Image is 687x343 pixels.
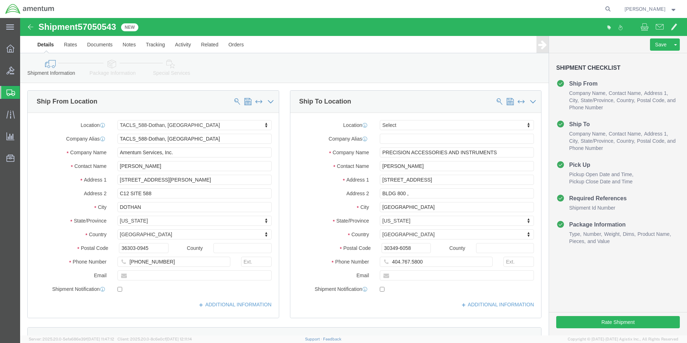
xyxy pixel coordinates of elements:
a: Feedback [323,337,341,341]
span: Marcus McGuire [624,5,665,13]
span: Client: 2025.20.0-8c6e0cf [117,337,192,341]
span: Server: 2025.20.0-5efa686e39f [29,337,114,341]
span: [DATE] 12:11:14 [166,337,192,341]
span: [DATE] 11:47:12 [87,337,114,341]
iframe: FS Legacy Container [20,18,687,335]
span: Copyright © [DATE]-[DATE] Agistix Inc., All Rights Reserved [568,336,678,342]
a: Support [305,337,323,341]
img: logo [5,4,55,14]
button: [PERSON_NAME] [624,5,677,13]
